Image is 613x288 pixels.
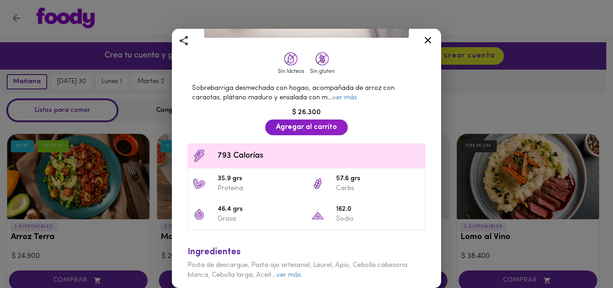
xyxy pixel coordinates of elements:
[218,150,420,162] span: 793 Calorías
[311,177,324,191] img: 57.6 grs Carbs
[311,208,324,221] img: 162.0 Sodio
[276,123,337,132] span: Agregar al carrito
[276,272,301,279] a: ver más
[218,174,302,184] span: 35.9 grs
[218,184,302,193] p: Proteína
[277,68,304,75] div: Sin lácteos
[315,52,329,66] img: glutenfree.png
[561,236,604,279] iframe: Messagebird Livechat Widget
[265,120,348,135] button: Agregar al carrito
[183,107,430,118] div: $ 26.300
[336,214,420,224] p: Sodio
[218,204,302,215] span: 46.4 grs
[193,149,206,163] img: Contenido calórico
[309,68,336,75] div: Sin gluten
[284,52,298,66] img: dairyfree.png
[188,246,425,259] div: Ingredientes
[193,177,206,191] img: 35.9 grs Proteína
[336,184,420,193] p: Carbs
[333,94,357,101] a: ver más
[218,214,302,224] p: Grasa
[188,262,407,278] span: Posta de descargue, Pasta ajo artesanal, Laurel, Apio, Cebolla cabezona blanca, Cebolla larga, Ac...
[336,174,420,184] span: 57.6 grs
[193,208,206,221] img: 46.4 grs Grasa
[336,204,420,215] span: 162.0
[192,85,394,101] span: Sobrebarriga desmechada con hogao, acompañada de arroz con caraotas, plátano maduro y ensalada co...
